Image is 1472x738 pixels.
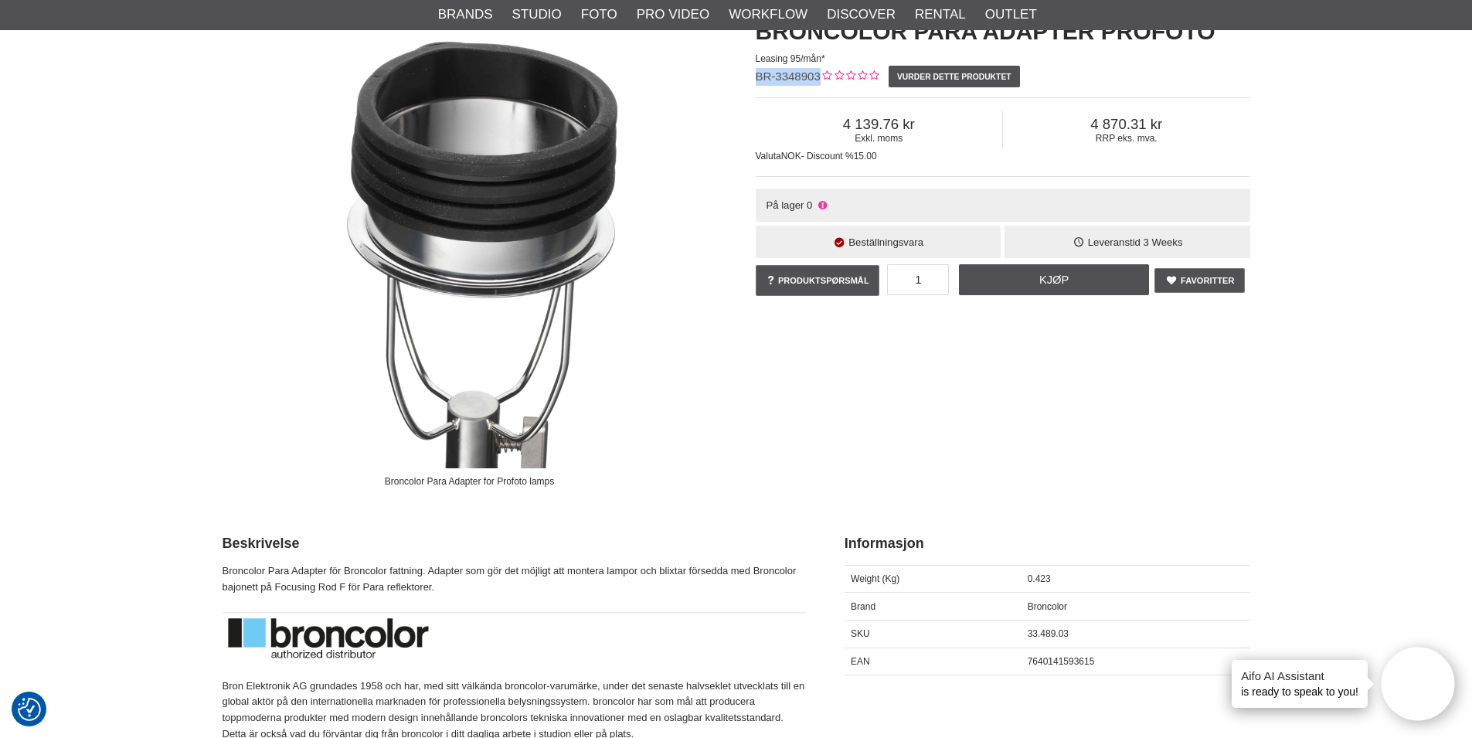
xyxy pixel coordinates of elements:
span: 7640141593615 [1028,656,1095,667]
img: Broncolor - About [223,606,806,663]
span: 0.423 [1028,573,1051,584]
a: Foto [581,5,617,25]
a: Discover [827,5,896,25]
span: 33.489.03 [1028,628,1069,639]
span: Broncolor [1028,601,1067,612]
span: 4 870.31 [1003,116,1250,133]
span: BR-3348903 [756,70,821,83]
span: Brand [851,601,875,612]
a: Workflow [729,5,807,25]
a: Kjøp [959,264,1149,295]
a: Pro Video [637,5,709,25]
img: Revisit consent button [18,698,41,721]
span: 15.00 [854,151,877,162]
span: Beställningsvara [848,236,923,248]
span: På lager [766,199,804,211]
a: Outlet [985,5,1037,25]
span: NOK [781,151,801,162]
a: Vurder dette produktet [889,66,1020,87]
h4: Aifo AI Assistant [1241,668,1358,684]
a: Brands [438,5,493,25]
span: SKU [851,628,870,639]
a: Favoritter [1154,268,1246,293]
span: Valuta [756,151,781,162]
span: 0 [807,199,812,211]
span: Exkl. moms [756,133,1003,144]
div: Kundevurdering: 0 [821,69,879,85]
span: Weight (Kg) [851,573,899,584]
a: Rental [915,5,966,25]
span: 4 139.76 [756,116,1003,133]
span: - Discount % [801,151,854,162]
i: Ikke på lager [816,199,828,211]
span: 3 Weeks [1143,236,1182,248]
span: Leasing 95/mån* [756,53,825,64]
h1: Broncolor Para Adapter Profoto [756,15,1250,48]
h2: Beskrivelse [223,534,806,553]
a: Produktspørsmål [756,265,880,296]
div: is ready to speak to you! [1232,660,1368,708]
button: Samtykkepreferanser [18,695,41,723]
div: Broncolor Para Adapter for Profoto lamps [372,468,567,495]
span: EAN [851,656,870,667]
span: Leveranstid [1088,236,1141,248]
p: Broncolor Para Adapter för Broncolor fattning. Adapter som gör det möjligt att montera lampor och... [223,563,806,596]
a: Studio [512,5,562,25]
span: RRP eks. mva. [1003,133,1250,144]
h2: Informasjon [845,534,1250,553]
